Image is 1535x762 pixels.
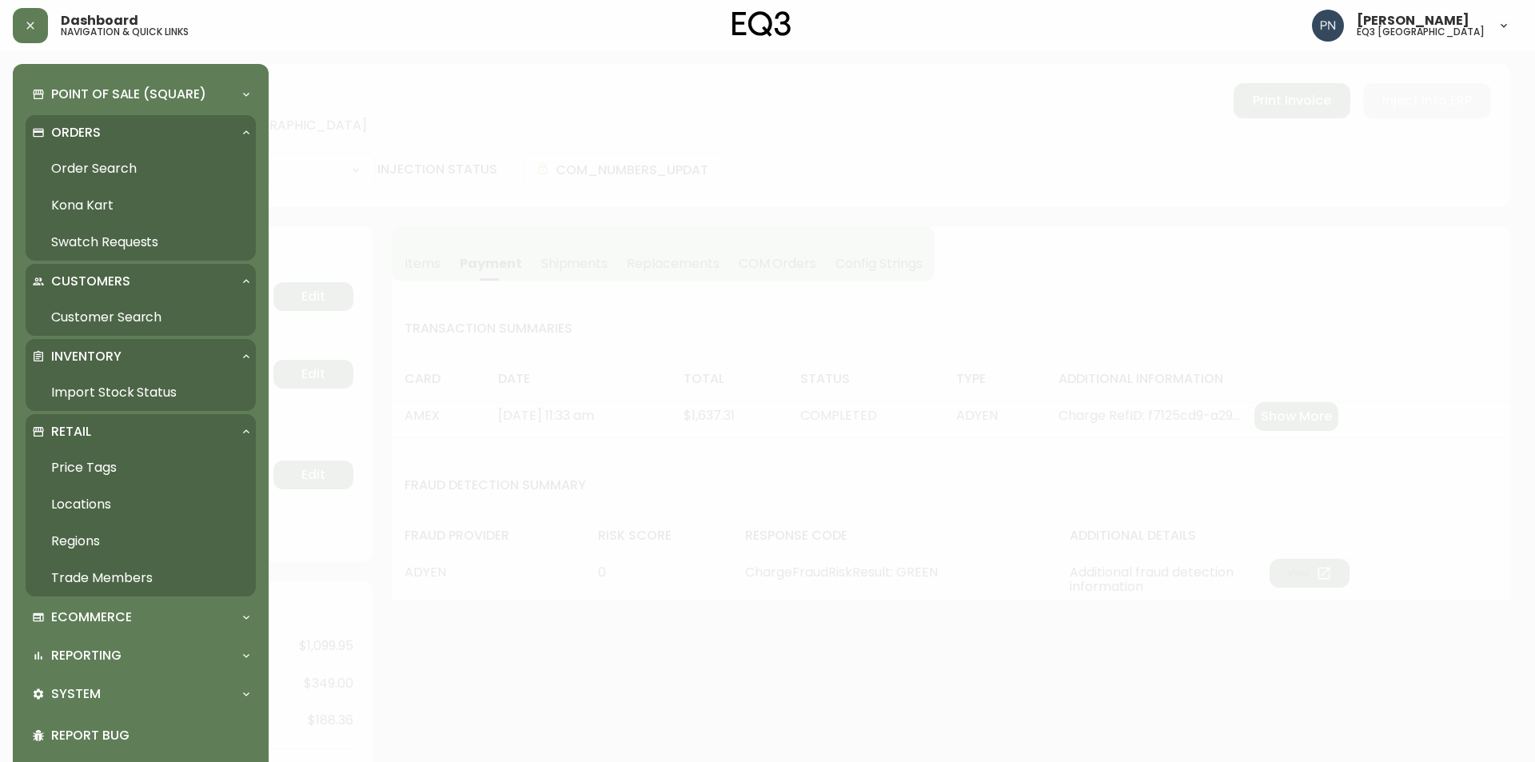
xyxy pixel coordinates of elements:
[732,11,791,37] img: logo
[51,348,122,365] p: Inventory
[1357,14,1469,27] span: [PERSON_NAME]
[51,608,132,626] p: Ecommerce
[26,264,256,299] div: Customers
[1312,10,1344,42] img: 496f1288aca128e282dab2021d4f4334
[26,523,256,560] a: Regions
[51,273,130,290] p: Customers
[51,124,101,142] p: Orders
[26,449,256,486] a: Price Tags
[26,339,256,374] div: Inventory
[51,647,122,664] p: Reporting
[61,27,189,37] h5: navigation & quick links
[51,86,206,103] p: Point of Sale (Square)
[26,115,256,150] div: Orders
[51,423,91,441] p: Retail
[26,414,256,449] div: Retail
[26,299,256,336] a: Customer Search
[26,600,256,635] div: Ecommerce
[1357,27,1485,37] h5: eq3 [GEOGRAPHIC_DATA]
[61,14,138,27] span: Dashboard
[26,676,256,712] div: System
[26,486,256,523] a: Locations
[26,77,256,112] div: Point of Sale (Square)
[26,150,256,187] a: Order Search
[51,685,101,703] p: System
[51,727,249,744] p: Report Bug
[26,187,256,224] a: Kona Kart
[26,638,256,673] div: Reporting
[26,374,256,411] a: Import Stock Status
[26,715,256,756] div: Report Bug
[26,560,256,596] a: Trade Members
[26,224,256,261] a: Swatch Requests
